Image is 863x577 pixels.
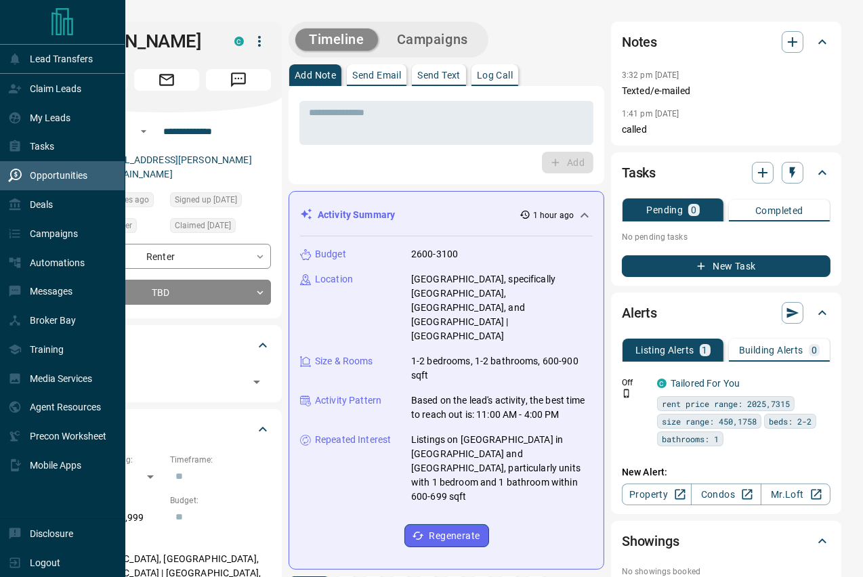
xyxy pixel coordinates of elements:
[671,378,740,389] a: Tailored For You
[622,302,657,324] h2: Alerts
[295,28,378,51] button: Timeline
[300,202,593,228] div: Activity Summary1 hour ago
[404,524,489,547] button: Regenerate
[62,280,271,305] div: TBD
[411,247,458,261] p: 2600-3100
[170,192,271,211] div: Mon Mar 31 2025
[318,208,395,222] p: Activity Summary
[411,272,593,343] p: [GEOGRAPHIC_DATA], specifically [GEOGRAPHIC_DATA], [GEOGRAPHIC_DATA], and [GEOGRAPHIC_DATA] | [GE...
[812,345,817,355] p: 0
[622,227,830,247] p: No pending tasks
[315,354,373,368] p: Size & Rooms
[622,26,830,58] div: Notes
[62,413,271,446] div: Criteria
[134,69,199,91] span: Email
[315,272,353,286] p: Location
[622,162,656,184] h2: Tasks
[411,354,593,383] p: 1-2 bedrooms, 1-2 bathrooms, 600-900 sqft
[622,465,830,479] p: New Alert:
[622,70,679,80] p: 3:32 pm [DATE]
[62,244,271,269] div: Renter
[739,345,803,355] p: Building Alerts
[622,123,830,137] p: called
[769,414,812,428] span: beds: 2-2
[170,218,271,237] div: Mon Mar 31 2025
[411,393,593,422] p: Based on the lead's activity, the best time to reach out is: 11:00 AM - 4:00 PM
[62,536,271,548] p: Areas Searched:
[62,329,271,362] div: Tags
[657,379,667,388] div: condos.ca
[635,345,694,355] p: Listing Alerts
[622,84,830,98] p: Texted/e-mailed
[99,154,252,179] a: [EMAIL_ADDRESS][PERSON_NAME][DOMAIN_NAME]
[622,156,830,189] div: Tasks
[622,484,692,505] a: Property
[175,219,231,232] span: Claimed [DATE]
[247,372,266,391] button: Open
[662,432,719,446] span: bathrooms: 1
[691,205,696,215] p: 0
[315,247,346,261] p: Budget
[383,28,482,51] button: Campaigns
[62,30,214,52] h1: [PERSON_NAME]
[622,109,679,119] p: 1:41 pm [DATE]
[622,389,631,398] svg: Push Notification Only
[477,70,513,80] p: Log Call
[175,193,237,207] span: Signed up [DATE]
[206,69,271,91] span: Message
[662,414,757,428] span: size range: 450,1758
[622,297,830,329] div: Alerts
[761,484,830,505] a: Mr.Loft
[622,377,649,389] p: Off
[662,397,790,410] span: rent price range: 2025,7315
[234,37,244,46] div: condos.ca
[702,345,708,355] p: 1
[352,70,401,80] p: Send Email
[622,525,830,557] div: Showings
[622,31,657,53] h2: Notes
[295,70,336,80] p: Add Note
[417,70,461,80] p: Send Text
[622,255,830,277] button: New Task
[315,393,381,408] p: Activity Pattern
[691,484,761,505] a: Condos
[170,454,271,466] p: Timeframe:
[646,205,683,215] p: Pending
[755,206,803,215] p: Completed
[315,433,391,447] p: Repeated Interest
[135,123,152,140] button: Open
[170,494,271,507] p: Budget:
[622,530,679,552] h2: Showings
[411,433,593,504] p: Listings on [GEOGRAPHIC_DATA] in [GEOGRAPHIC_DATA] and [GEOGRAPHIC_DATA], particularly units with...
[533,209,574,221] p: 1 hour ago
